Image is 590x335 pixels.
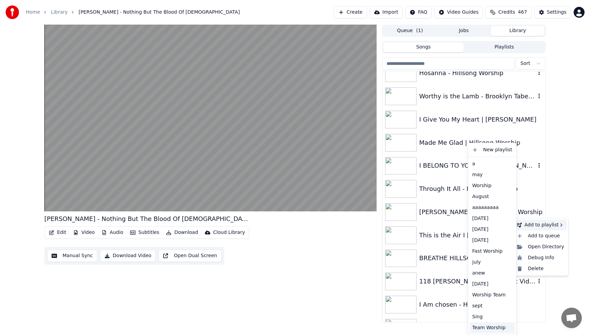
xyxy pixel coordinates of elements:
[469,202,515,213] div: aaaaaaaaa
[70,228,97,237] button: Video
[469,257,515,268] div: july
[469,290,515,301] div: Worship Team
[520,60,530,67] span: Sort
[469,191,515,202] div: August
[469,169,515,180] div: may
[514,252,567,263] div: Debug Info
[469,301,515,311] div: sept
[547,9,566,16] div: Settings
[486,6,531,18] button: Credits467
[100,250,156,262] button: Download Video
[79,9,240,16] span: [PERSON_NAME] - Nothing But The Blood Of [DEMOGRAPHIC_DATA]
[514,231,567,241] div: Add to queue
[5,5,19,19] img: youka
[469,180,515,191] div: Worship
[419,207,543,217] div: [PERSON_NAME] - The Heart Of Worship
[383,42,464,52] button: Songs
[370,6,403,18] button: Import
[213,229,245,236] div: Cloud Library
[419,300,543,309] div: I Am chosen - H Kaas Worship
[469,246,515,257] div: Fast Worship
[163,228,201,237] button: Download
[437,26,491,36] button: Jobs
[534,6,571,18] button: Settings
[514,263,567,274] div: Delete
[469,213,515,224] div: [DATE]
[419,68,536,78] div: Hosanna - Hillsong Worship
[498,9,515,16] span: Credits
[469,322,515,333] div: Team Worship
[419,231,543,240] div: This is the Air I [PERSON_NAME] Lyrics
[419,253,543,263] div: BREATHE HILLSONG LYRICS VIDEO
[561,308,582,328] div: Open chat
[514,241,567,252] div: Open Directory
[416,27,423,34] span: ( 1 )
[51,9,68,16] a: Library
[127,228,162,237] button: Subtitles
[434,6,483,18] button: Video Guides
[383,26,437,36] button: Queue
[469,279,515,290] div: [DATE]
[99,228,126,237] button: Audio
[44,214,249,224] div: [PERSON_NAME] - Nothing But The Blood Of [DEMOGRAPHIC_DATA]
[469,311,515,322] div: Sing
[26,9,40,16] a: Home
[46,228,69,237] button: Edit
[419,184,543,194] div: Through It All - Hillsong Worship
[469,144,515,155] div: New playlist
[405,6,432,18] button: FAQ
[469,158,515,169] div: a
[491,26,545,36] button: Library
[158,250,222,262] button: Open Dual Screen
[464,42,545,52] button: Playlists
[334,6,367,18] button: Create
[469,224,515,235] div: [DATE]
[419,138,543,148] div: Made Me Glad | Hillsong Worship
[514,220,567,231] div: Add to playlist
[26,9,240,16] nav: breadcrumb
[419,92,536,101] div: Worthy is the Lamb - Brooklyn Tabernacle Choir
[469,268,515,279] div: anew
[419,115,543,124] div: I Give You My Heart | [PERSON_NAME]
[469,235,515,246] div: [DATE]
[47,250,97,262] button: Manual Sync
[518,9,527,16] span: 467
[419,277,536,286] div: 118 [PERSON_NAME] Proof Lyric Video
[419,161,536,170] div: I BELONG TO YOU - By: [PERSON_NAME]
